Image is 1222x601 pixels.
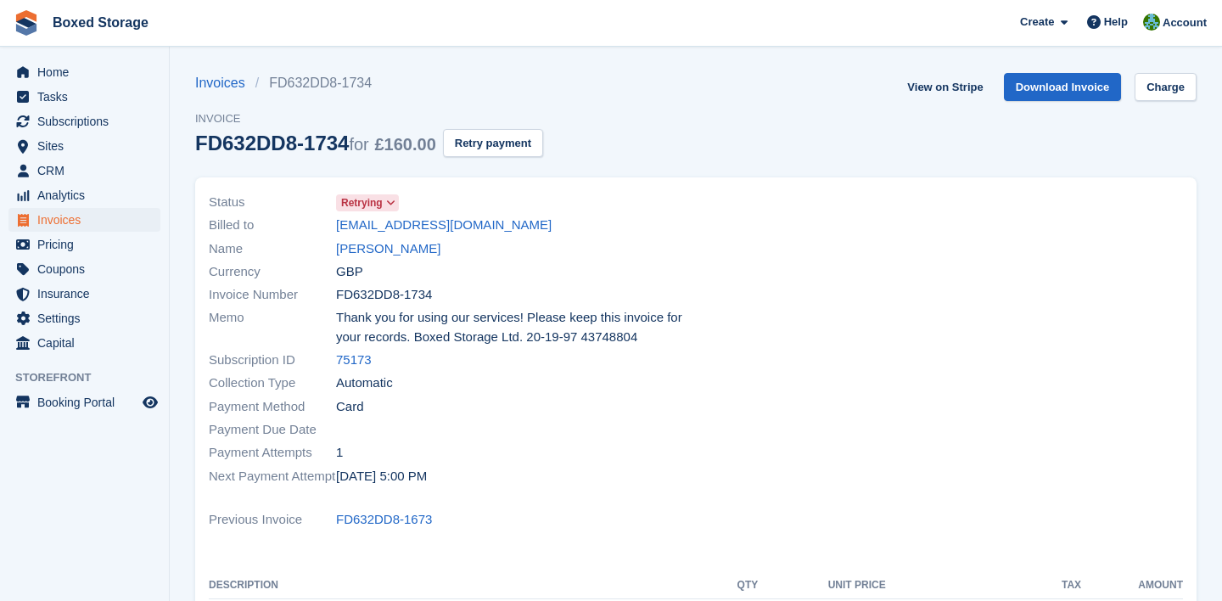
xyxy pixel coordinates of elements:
a: menu [8,134,160,158]
span: Previous Invoice [209,510,336,530]
span: CRM [37,159,139,183]
span: Subscription ID [209,351,336,370]
span: Insurance [37,282,139,306]
a: 75173 [336,351,372,370]
nav: breadcrumbs [195,73,543,93]
a: menu [8,257,160,281]
a: Download Invoice [1004,73,1122,101]
span: Home [37,60,139,84]
span: Invoice [195,110,543,127]
div: FD632DD8-1734 [195,132,436,154]
span: Tasks [37,85,139,109]
img: Tobias Butler [1143,14,1160,31]
span: Card [336,397,364,417]
span: Automatic [336,374,393,393]
span: Subscriptions [37,110,139,133]
a: menu [8,85,160,109]
span: Invoice Number [209,285,336,305]
a: Preview store [140,392,160,413]
a: Boxed Storage [46,8,155,37]
span: Pricing [37,233,139,256]
span: Booking Portal [37,390,139,414]
span: Billed to [209,216,336,235]
span: £160.00 [374,135,435,154]
span: Memo [209,308,336,346]
a: menu [8,208,160,232]
th: Description [209,572,712,599]
time: 2025-09-09 16:00:57 UTC [336,467,427,486]
a: Retrying [336,193,399,212]
img: stora-icon-8386f47178a22dfd0bd8f6a31ec36ba5ce8667c1dd55bd0f319d3a0aa187defe.svg [14,10,39,36]
a: [PERSON_NAME] [336,239,440,259]
span: Next Payment Attempt [209,467,336,486]
span: FD632DD8-1734 [336,285,432,305]
span: Account [1163,14,1207,31]
a: menu [8,306,160,330]
span: Status [209,193,336,212]
span: Collection Type [209,374,336,393]
a: menu [8,233,160,256]
th: Tax [886,572,1081,599]
a: menu [8,60,160,84]
span: Thank you for using our services! Please keep this invoice for your records. Boxed Storage Ltd. 2... [336,308,686,346]
span: Payment Attempts [209,443,336,463]
span: Name [209,239,336,259]
span: GBP [336,262,363,282]
a: menu [8,183,160,207]
th: Amount [1081,572,1183,599]
span: Help [1104,14,1128,31]
button: Retry payment [443,129,543,157]
span: Settings [37,306,139,330]
span: 1 [336,443,343,463]
th: QTY [712,572,759,599]
span: Currency [209,262,336,282]
span: Coupons [37,257,139,281]
a: menu [8,159,160,183]
span: Capital [37,331,139,355]
span: Storefront [15,369,169,386]
a: menu [8,110,160,133]
th: Unit Price [758,572,885,599]
span: for [349,135,368,154]
a: menu [8,390,160,414]
span: Retrying [341,195,383,211]
span: Payment Due Date [209,420,336,440]
span: Invoices [37,208,139,232]
span: Analytics [37,183,139,207]
span: Sites [37,134,139,158]
a: FD632DD8-1673 [336,510,432,530]
span: Create [1020,14,1054,31]
a: menu [8,331,160,355]
span: Payment Method [209,397,336,417]
a: Invoices [195,73,255,93]
a: [EMAIL_ADDRESS][DOMAIN_NAME] [336,216,552,235]
a: View on Stripe [900,73,989,101]
a: menu [8,282,160,306]
a: Charge [1135,73,1197,101]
